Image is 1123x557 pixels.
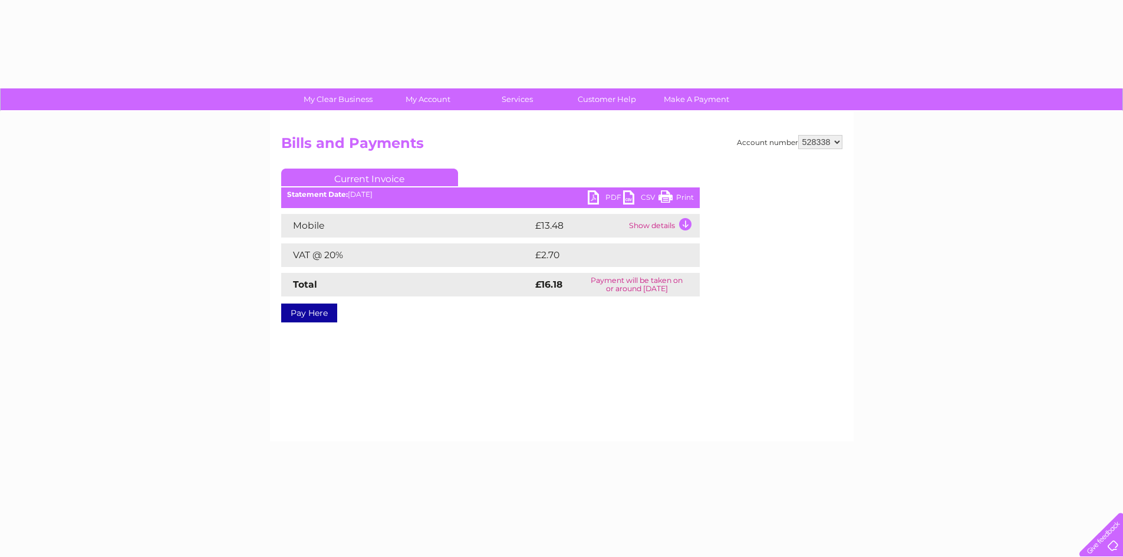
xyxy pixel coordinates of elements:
strong: £16.18 [535,279,562,290]
a: Pay Here [281,304,337,322]
a: Print [658,190,694,207]
a: My Clear Business [289,88,387,110]
a: Services [469,88,566,110]
strong: Total [293,279,317,290]
td: VAT @ 20% [281,243,532,267]
div: Account number [737,135,842,149]
h2: Bills and Payments [281,135,842,157]
a: Make A Payment [648,88,745,110]
a: Current Invoice [281,169,458,186]
a: Customer Help [558,88,656,110]
b: Statement Date: [287,190,348,199]
td: Mobile [281,214,532,238]
div: [DATE] [281,190,700,199]
a: PDF [588,190,623,207]
td: £13.48 [532,214,626,238]
a: My Account [379,88,476,110]
td: £2.70 [532,243,672,267]
a: CSV [623,190,658,207]
td: Payment will be taken on or around [DATE] [574,273,699,296]
td: Show details [626,214,700,238]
